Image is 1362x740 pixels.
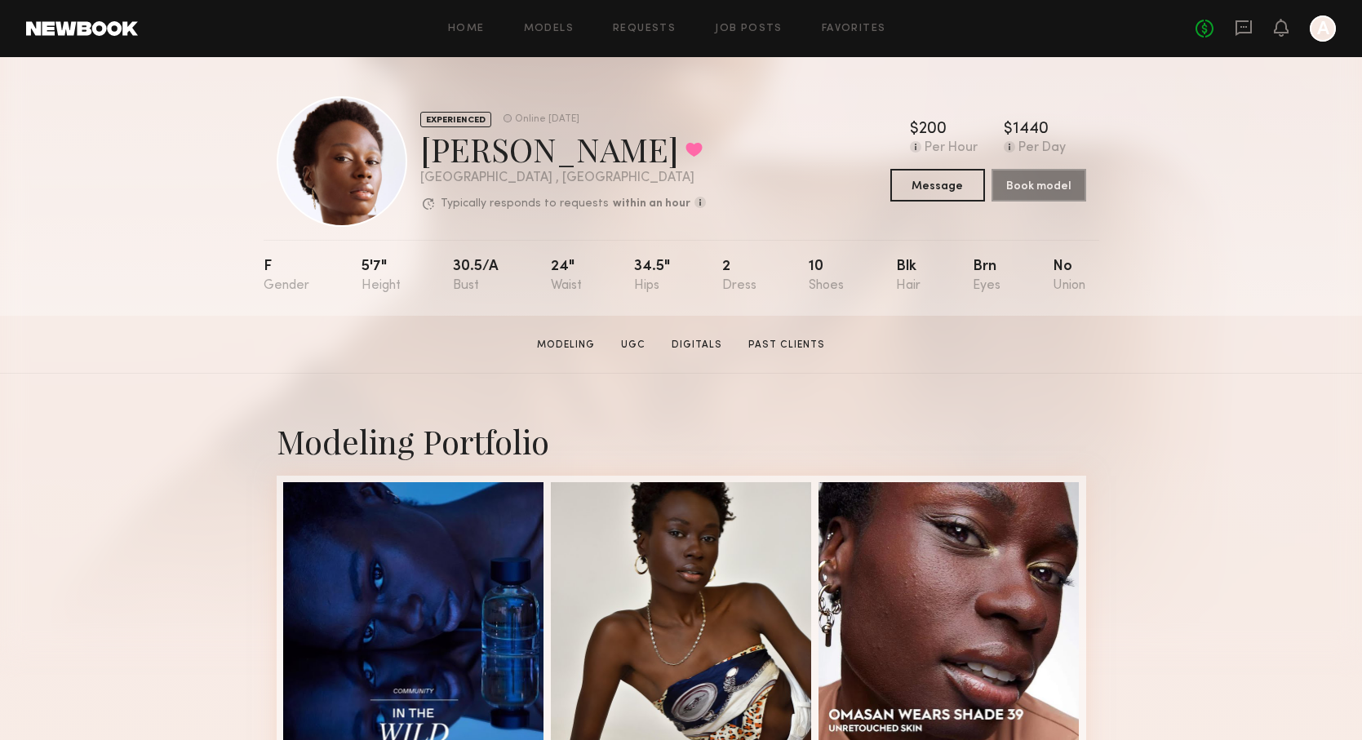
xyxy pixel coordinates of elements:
div: No [1053,259,1085,293]
div: 10 [809,259,844,293]
div: EXPERIENCED [420,112,491,127]
div: 1440 [1013,122,1049,138]
div: 24" [551,259,582,293]
a: UGC [614,338,652,352]
a: Digitals [665,338,729,352]
a: A [1310,16,1336,42]
div: 30.5/a [453,259,499,293]
div: 2 [722,259,756,293]
a: Favorites [822,24,886,34]
a: Home [448,24,485,34]
div: $ [910,122,919,138]
div: 34.5" [634,259,670,293]
div: [GEOGRAPHIC_DATA] , [GEOGRAPHIC_DATA] [420,171,706,185]
b: within an hour [613,198,690,210]
div: $ [1004,122,1013,138]
a: Modeling [530,338,601,352]
div: [PERSON_NAME] [420,127,706,171]
div: Per Hour [925,141,978,156]
a: Models [524,24,574,34]
div: 200 [919,122,947,138]
div: Modeling Portfolio [277,419,1086,463]
a: Requests [613,24,676,34]
div: Online [DATE] [515,114,579,125]
p: Typically responds to requests [441,198,609,210]
div: F [264,259,309,293]
button: Message [890,169,985,202]
div: Blk [896,259,921,293]
div: Brn [973,259,1000,293]
div: Per Day [1018,141,1066,156]
div: 5'7" [362,259,401,293]
a: Past Clients [742,338,832,352]
a: Job Posts [715,24,783,34]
